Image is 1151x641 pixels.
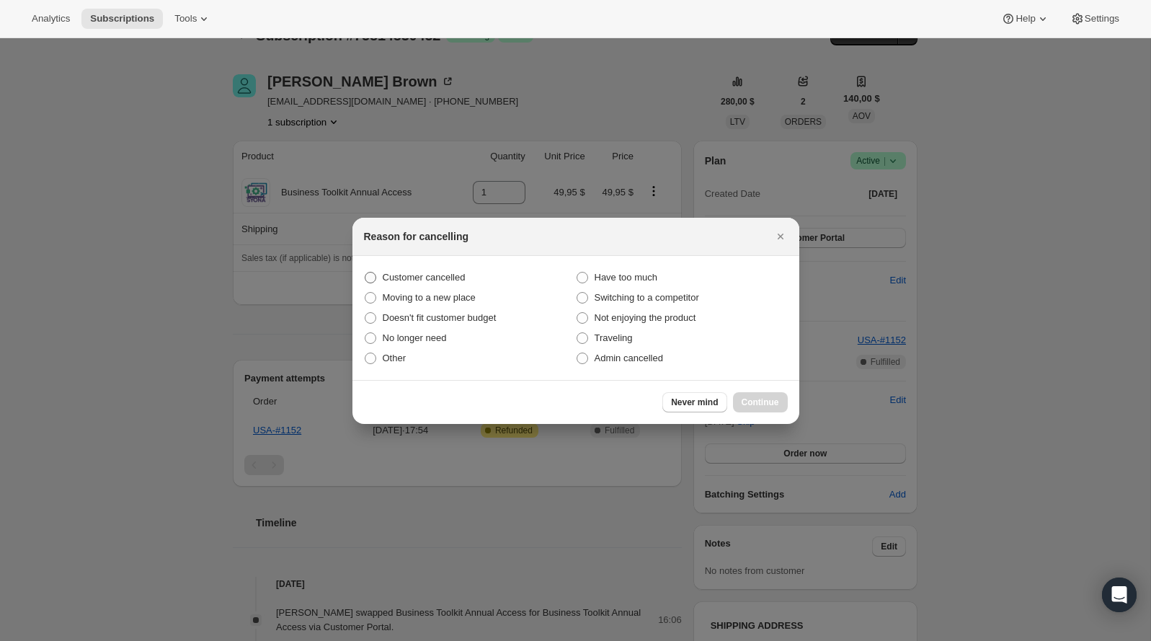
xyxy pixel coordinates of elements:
button: Settings [1062,9,1128,29]
span: Have too much [595,272,657,283]
span: Doesn't fit customer budget [383,312,497,323]
span: Tools [174,13,197,25]
span: Analytics [32,13,70,25]
h2: Reason for cancelling [364,229,468,244]
button: Cerrar [770,226,791,247]
span: Subscriptions [90,13,154,25]
button: Tools [166,9,220,29]
span: Moving to a new place [383,292,476,303]
button: Never mind [662,392,726,412]
span: No longer need [383,332,447,343]
span: Customer cancelled [383,272,466,283]
span: Not enjoying the product [595,312,696,323]
span: Traveling [595,332,633,343]
span: Help [1016,13,1035,25]
div: Open Intercom Messenger [1102,578,1137,612]
span: Other [383,353,406,363]
span: Switching to a competitor [595,292,699,303]
span: Settings [1085,13,1119,25]
span: Never mind [671,397,718,408]
button: Subscriptions [81,9,163,29]
span: Admin cancelled [595,353,663,363]
button: Analytics [23,9,79,29]
button: Help [992,9,1058,29]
